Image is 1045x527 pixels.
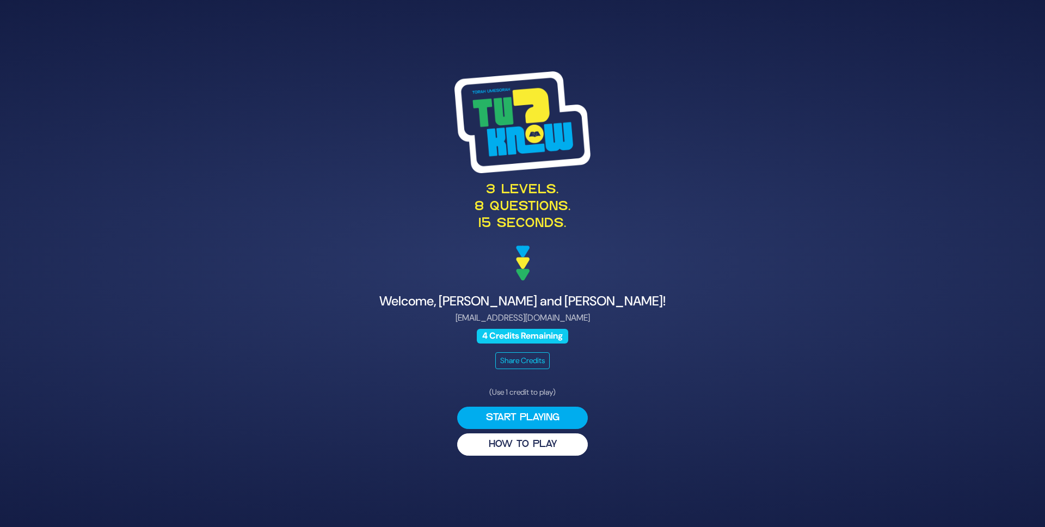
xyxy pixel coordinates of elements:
[457,433,588,456] button: HOW TO PLAY
[495,352,550,369] button: Share Credits
[257,182,788,233] p: 3 levels. 8 questions. 15 seconds.
[516,246,530,280] img: decoration arrows
[457,387,588,398] p: (Use 1 credit to play)
[257,293,788,309] h4: Welcome, [PERSON_NAME] and [PERSON_NAME]!
[454,71,591,173] img: Tournament Logo
[477,329,569,344] span: 4 Credits Remaining
[257,311,788,324] p: [EMAIL_ADDRESS][DOMAIN_NAME]
[457,407,588,429] button: Start Playing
